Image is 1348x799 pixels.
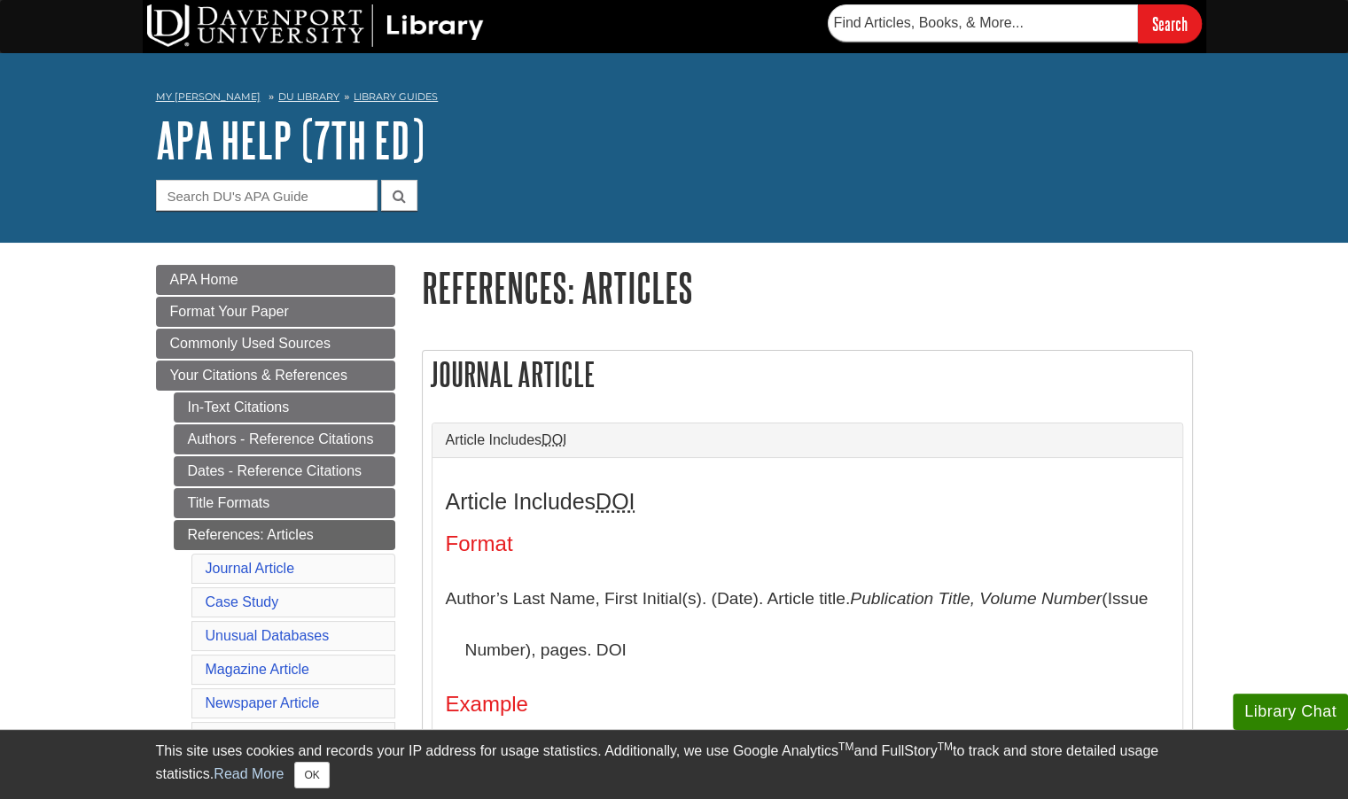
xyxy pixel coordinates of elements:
a: Library Guides [354,90,438,103]
a: Article IncludesDOI [446,432,1169,448]
div: This site uses cookies and records your IP address for usage statistics. Additionally, we use Goo... [156,741,1193,788]
a: Your Citations & References [156,361,395,391]
a: DU Library [278,90,339,103]
img: DU Library [147,4,484,47]
h4: Format [446,532,1169,555]
input: Find Articles, Books, & More... [828,4,1138,42]
a: Dates - Reference Citations [174,456,395,486]
button: Library Chat [1233,694,1348,730]
a: Commonly Used Sources [156,329,395,359]
input: Search DU's APA Guide [156,180,378,211]
button: Close [294,762,329,788]
a: Unusual Databases [206,628,330,643]
a: My [PERSON_NAME] [156,89,261,105]
span: APA Home [170,272,238,287]
a: APA Help (7th Ed) [156,112,425,167]
form: Searches DU Library's articles, books, and more [828,4,1202,43]
a: Format Your Paper [156,297,395,327]
a: APA Home [156,265,395,295]
span: Commonly Used Sources [170,336,331,351]
a: In-Text Citations [174,392,395,423]
h2: Journal Article [423,351,1192,398]
a: Authors - Reference Citations [174,424,395,454]
a: Title Formats [174,488,395,518]
p: Author’s Last Name, First Initial(s). (Date). Article title. (Issue Number), pages. DOI [446,573,1169,675]
a: Newspaper Article [206,695,320,710]
abbr: Digital Object Identifier. This is the string of numbers associated with a particular article. No... [542,432,566,447]
h4: Example [446,693,1169,716]
a: References: Articles [174,520,395,550]
nav: breadcrumb [156,85,1193,113]
h1: References: Articles [422,265,1193,310]
a: Journal Article [206,561,295,576]
span: Format Your Paper [170,304,289,319]
span: Your Citations & References [170,368,347,383]
h3: Article Includes [446,489,1169,515]
sup: TM [938,741,953,753]
a: Case Study [206,594,279,609]
sup: TM [838,741,853,753]
a: Read More [214,766,284,781]
a: Magazine Article [206,662,309,677]
abbr: Digital Object Identifier. This is the string of numbers associated with a particular article. No... [596,489,635,514]
i: Publication Title, Volume Number [850,589,1102,608]
input: Search [1138,4,1202,43]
